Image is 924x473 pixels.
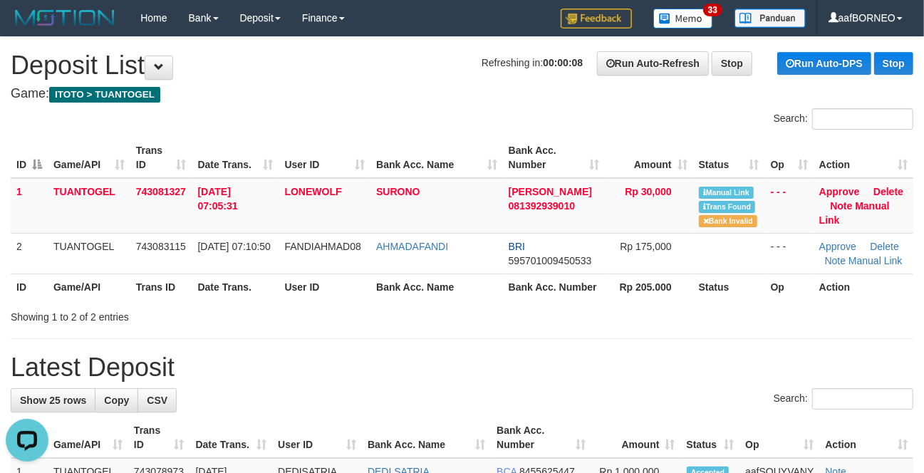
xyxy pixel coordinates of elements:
[11,178,48,234] td: 1
[703,4,722,16] span: 33
[11,304,374,324] div: Showing 1 to 2 of 2 entries
[509,255,592,266] span: Copy 595701009450533 to clipboard
[814,274,913,300] th: Action
[774,388,913,410] label: Search:
[11,137,48,178] th: ID: activate to sort column descending
[825,255,846,266] a: Note
[819,241,856,252] a: Approve
[49,87,160,103] span: ITOTO > TUANTOGEL
[104,395,129,406] span: Copy
[848,255,903,266] a: Manual Link
[128,417,190,458] th: Trans ID: activate to sort column ascending
[591,417,681,458] th: Amount: activate to sort column ascending
[279,274,371,300] th: User ID
[136,241,186,252] span: 743083115
[11,51,913,80] h1: Deposit List
[712,51,752,76] a: Stop
[605,274,693,300] th: Rp 205.000
[625,186,671,197] span: Rp 30,000
[699,187,754,199] span: Manually Linked
[699,215,757,227] span: Bank is not match
[279,137,371,178] th: User ID: activate to sort column ascending
[362,417,491,458] th: Bank Acc. Name: activate to sort column ascending
[198,186,238,212] span: [DATE] 07:05:31
[130,137,192,178] th: Trans ID: activate to sort column ascending
[11,274,48,300] th: ID
[830,200,852,212] a: Note
[819,186,860,197] a: Approve
[739,417,819,458] th: Op: activate to sort column ascending
[20,395,86,406] span: Show 25 rows
[192,274,279,300] th: Date Trans.
[699,201,756,213] span: Similar transaction found
[482,57,583,68] span: Refreshing in:
[11,388,95,412] a: Show 25 rows
[777,52,871,75] a: Run Auto-DPS
[285,241,361,252] span: FANDIAHMAD08
[509,186,592,197] span: [PERSON_NAME]
[285,186,342,197] span: LONEWOLF
[503,274,606,300] th: Bank Acc. Number
[198,241,271,252] span: [DATE] 07:10:50
[95,388,138,412] a: Copy
[509,241,525,252] span: BRI
[370,274,503,300] th: Bank Acc. Name
[873,186,903,197] a: Delete
[48,178,130,234] td: TUANTOGEL
[561,9,632,28] img: Feedback.jpg
[137,388,177,412] a: CSV
[765,137,814,178] th: Op: activate to sort column ascending
[11,87,913,101] h4: Game:
[130,274,192,300] th: Trans ID
[819,200,890,226] a: Manual Link
[620,241,671,252] span: Rp 175,000
[874,52,913,75] a: Stop
[11,353,913,382] h1: Latest Deposit
[543,57,583,68] strong: 00:00:08
[653,9,713,28] img: Button%20Memo.svg
[597,51,709,76] a: Run Auto-Refresh
[871,241,899,252] a: Delete
[491,417,591,458] th: Bank Acc. Number: activate to sort column ascending
[147,395,167,406] span: CSV
[774,108,913,130] label: Search:
[693,274,765,300] th: Status
[6,6,48,48] button: Open LiveChat chat widget
[192,137,279,178] th: Date Trans.: activate to sort column ascending
[765,274,814,300] th: Op
[812,388,913,410] input: Search:
[376,241,448,252] a: AHMADAFANDI
[765,178,814,234] td: - - -
[370,137,503,178] th: Bank Acc. Name: activate to sort column ascending
[814,137,913,178] th: Action: activate to sort column ascending
[509,200,575,212] span: Copy 081392939010 to clipboard
[48,274,130,300] th: Game/API
[376,186,420,197] a: SURONO
[136,186,186,197] span: 743081327
[820,417,913,458] th: Action: activate to sort column ascending
[693,137,765,178] th: Status: activate to sort column ascending
[272,417,362,458] th: User ID: activate to sort column ascending
[503,137,606,178] th: Bank Acc. Number: activate to sort column ascending
[734,9,806,28] img: panduan.png
[11,233,48,274] td: 2
[605,137,693,178] th: Amount: activate to sort column ascending
[11,7,119,28] img: MOTION_logo.png
[812,108,913,130] input: Search:
[190,417,273,458] th: Date Trans.: activate to sort column ascending
[681,417,740,458] th: Status: activate to sort column ascending
[48,417,128,458] th: Game/API: activate to sort column ascending
[48,233,130,274] td: TUANTOGEL
[48,137,130,178] th: Game/API: activate to sort column ascending
[765,233,814,274] td: - - -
